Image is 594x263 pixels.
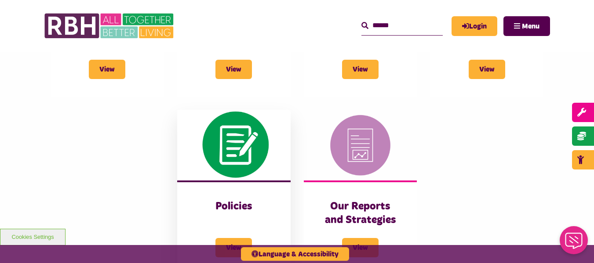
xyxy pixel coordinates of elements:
[469,60,505,79] span: View
[503,16,550,36] button: Navigation
[215,60,252,79] span: View
[44,9,176,43] img: RBH
[342,238,379,257] span: View
[554,223,594,263] iframe: Netcall Web Assistant for live chat
[177,110,291,180] img: Pen Paper
[241,247,349,261] button: Language & Accessibility
[452,16,497,36] a: MyRBH
[195,200,273,213] h3: Policies
[89,60,125,79] span: View
[304,110,417,180] img: Reports
[342,60,379,79] span: View
[522,23,539,30] span: Menu
[215,238,252,257] span: View
[361,16,443,35] input: Search
[321,200,400,227] h3: Our Reports and Strategies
